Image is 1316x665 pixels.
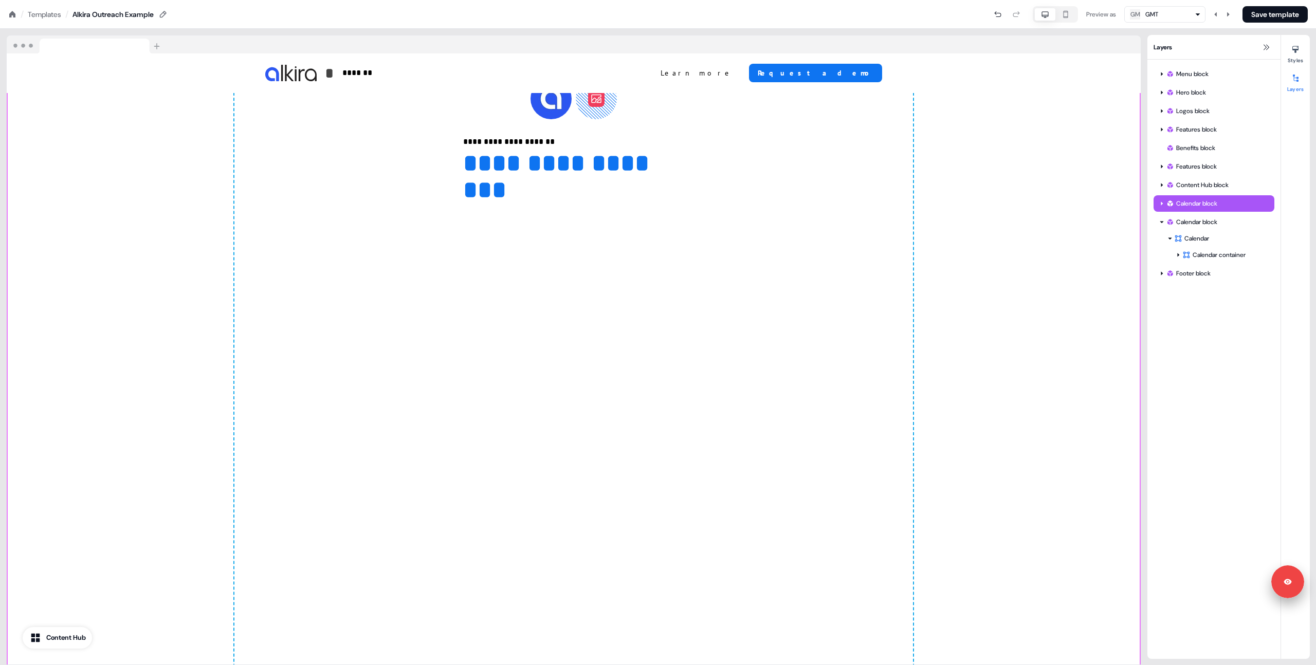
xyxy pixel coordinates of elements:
div: Features block [1154,121,1274,138]
div: Calendar container [1154,247,1274,263]
div: / [21,9,24,20]
div: Logos block [1166,106,1270,116]
div: Benefits block [1154,140,1274,156]
div: Features block [1154,158,1274,175]
div: Alkira Outreach Example [72,9,154,20]
div: Hero block [1154,84,1274,101]
div: / [65,9,68,20]
div: GMT [1145,9,1158,20]
div: Content Hub [46,633,86,643]
div: Menu block [1154,66,1274,82]
div: Content Hub block [1166,180,1270,190]
div: Calendar block [1166,198,1270,209]
div: Calendar [1174,233,1270,244]
button: Learn more [652,64,741,82]
div: Calendar container [1182,250,1270,260]
button: Content Hub [23,627,92,649]
div: Calendar block [1154,195,1274,212]
div: Footer block [1154,265,1274,282]
button: Save template [1242,6,1308,23]
button: Styles [1281,41,1310,64]
img: Image [265,65,317,81]
div: Preview as [1086,9,1116,20]
button: Request a demo [749,64,882,82]
div: Hero block [1166,87,1270,98]
img: Browser topbar [7,35,164,54]
div: Logos block [1154,103,1274,119]
a: Templates [28,9,61,20]
div: Menu block [1166,69,1270,79]
div: Learn moreRequest a demo [578,64,882,82]
div: GM [1130,9,1140,20]
div: Benefits block [1166,143,1270,153]
div: Calendar blockCalendarCalendar container [1154,214,1274,263]
div: Footer block [1166,268,1270,279]
div: CalendarCalendar container [1154,230,1274,263]
button: GMGMT [1124,6,1205,23]
div: Features block [1166,124,1270,135]
div: Layers [1147,35,1281,60]
button: Layers [1281,70,1310,93]
div: Features block [1166,161,1270,172]
div: Calendar block [1166,217,1270,227]
div: Content Hub block [1154,177,1274,193]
